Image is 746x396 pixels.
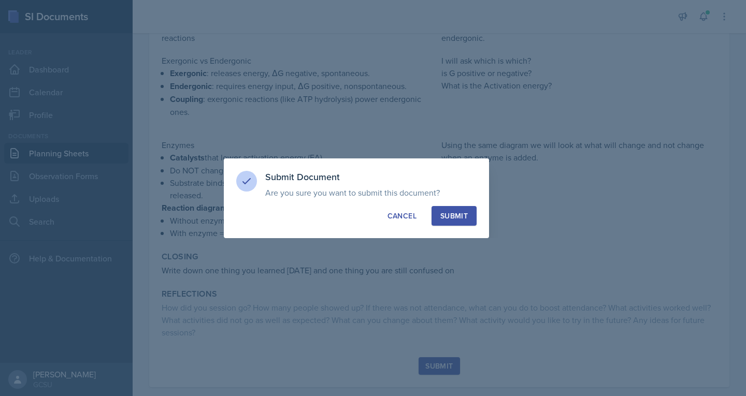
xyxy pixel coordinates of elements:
[265,187,477,198] p: Are you sure you want to submit this document?
[432,206,477,226] button: Submit
[379,206,425,226] button: Cancel
[388,211,417,221] div: Cancel
[265,171,477,183] h3: Submit Document
[440,211,468,221] div: Submit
